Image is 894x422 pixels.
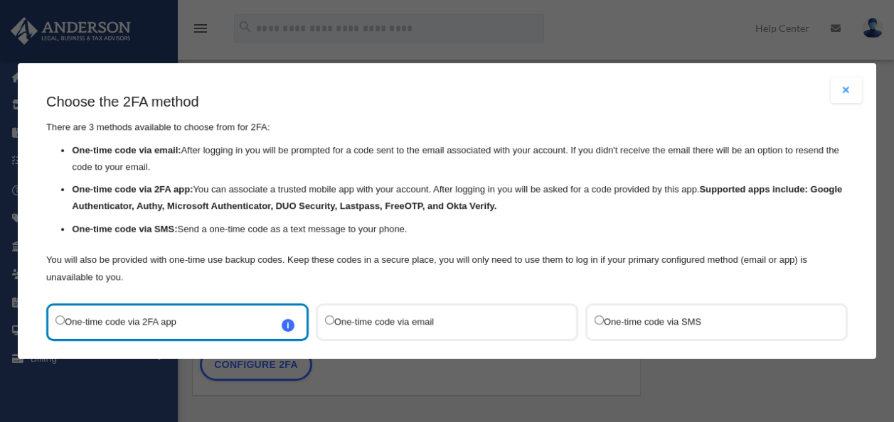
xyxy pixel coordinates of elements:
li: Send a one-time code as a text message to your phone. [73,222,848,238]
label: One-time code via 2FA app [55,313,285,332]
button: Close modal [831,77,862,103]
strong: One-time code via email: [73,145,181,156]
div: There are 3 methods available to choose from for 2FA: [46,92,848,286]
label: One-time code via SMS [595,313,824,332]
span: i [282,319,294,332]
li: After logging in you will be prompted for a code sent to the email associated with your account. ... [73,143,848,175]
input: One-time code via 2FA appi [55,315,65,325]
p: You will also be provided with one-time use backup codes. Keep these codes in a secure place, you... [46,251,848,286]
h3: Choose the 2FA method [46,92,848,112]
strong: One-time code via SMS: [73,224,178,234]
input: One-time code via email [325,315,334,325]
strong: One-time code via 2FA app: [73,184,193,195]
label: One-time code via email [325,313,555,332]
li: You can associate a trusted mobile app with your account. After logging in you will be asked for ... [73,182,848,215]
input: One-time code via SMS [595,315,604,325]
